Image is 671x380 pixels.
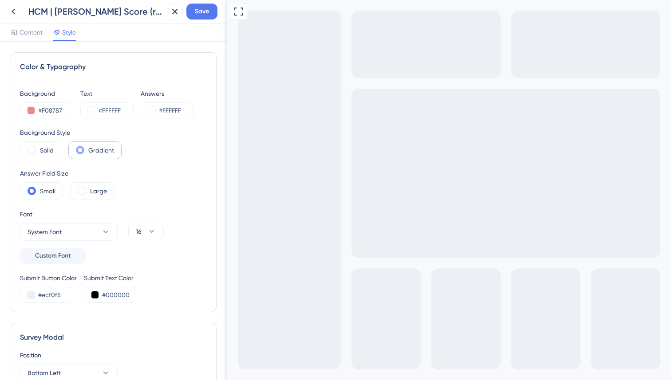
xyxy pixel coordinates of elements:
[7,62,156,129] div: Multiple choices rating
[141,88,194,99] div: Answers
[80,88,134,99] div: Text
[20,27,43,38] span: Content
[20,88,73,99] div: Background
[20,273,77,283] div: Submit Button Color
[20,332,207,343] div: Survey Modal
[28,227,62,237] span: System Font
[20,209,118,219] div: Font
[186,4,217,20] button: Save
[28,368,61,378] span: Bottom Left
[24,83,99,90] label: Ficaria um pouco chateado(a)
[128,223,164,240] button: 16
[35,251,71,261] span: Custom Font
[88,145,114,156] label: Gradient
[28,5,163,18] div: HCM | [PERSON_NAME] Score (recorrente, pós [DATE])
[24,101,83,108] label: Não ficaria chateado(a)
[20,127,122,138] div: Background Style
[20,350,207,360] div: Position
[90,186,107,196] label: Large
[20,62,207,72] div: Color & Typography
[7,62,156,129] div: radio group
[40,186,55,196] label: Small
[20,223,118,241] button: System Font
[146,7,156,18] div: Close survey
[24,66,88,73] label: Ficaria muito chateado(a)
[20,248,86,264] button: Custom Font
[136,226,142,237] span: 16
[62,27,76,38] span: Style
[195,6,209,17] span: Save
[84,273,137,283] div: Submit Text Color
[40,145,54,156] label: Solid
[11,23,156,55] div: Como você se sentiria se não pudesse mais usar a solução de Gestão de Pessoas da Caju (Caju Ciclos)?
[76,7,87,18] span: Question 1 / 3
[20,168,114,179] div: Answer Field Size
[24,119,107,126] label: Não uso mais / não tenho certeza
